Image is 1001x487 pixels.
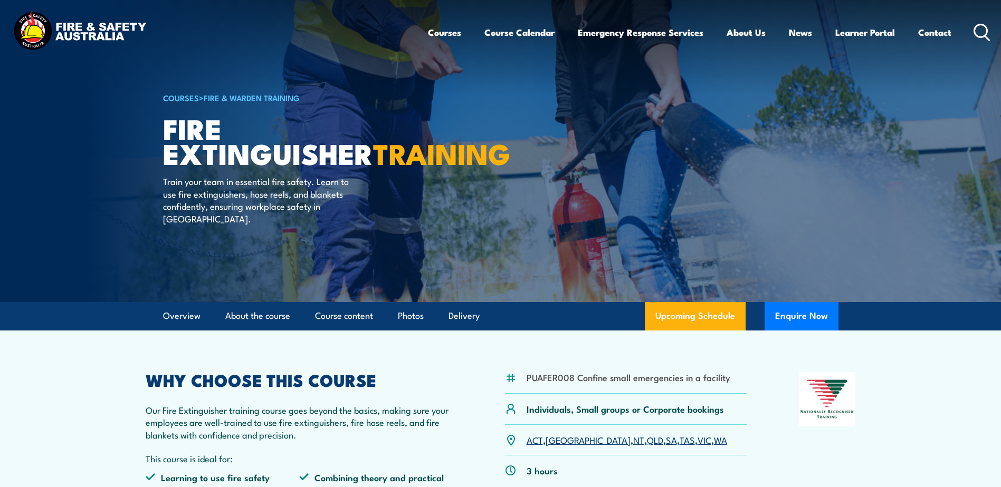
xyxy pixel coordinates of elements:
[680,433,695,446] a: TAS
[666,433,677,446] a: SA
[578,18,703,46] a: Emergency Response Services
[204,92,300,103] a: Fire & Warden Training
[315,302,373,330] a: Course content
[428,18,461,46] a: Courses
[765,302,838,330] button: Enquire Now
[789,18,812,46] a: News
[163,116,424,165] h1: Fire Extinguisher
[373,131,510,174] strong: TRAINING
[835,18,895,46] a: Learner Portal
[727,18,766,46] a: About Us
[527,434,727,446] p: , , , , , , ,
[146,452,454,464] p: This course is ideal for:
[546,433,631,446] a: [GEOGRAPHIC_DATA]
[163,175,356,225] p: Train your team in essential fire safety. Learn to use fire extinguishers, hose reels, and blanke...
[163,92,199,103] a: COURSES
[398,302,424,330] a: Photos
[633,433,644,446] a: NT
[647,433,663,446] a: QLD
[146,372,454,387] h2: WHY CHOOSE THIS COURSE
[799,372,856,426] img: Nationally Recognised Training logo.
[527,464,558,476] p: 3 hours
[527,403,724,415] p: Individuals, Small groups or Corporate bookings
[449,302,480,330] a: Delivery
[918,18,951,46] a: Contact
[645,302,746,330] a: Upcoming Schedule
[225,302,290,330] a: About the course
[163,91,424,104] h6: >
[484,18,555,46] a: Course Calendar
[527,371,730,383] li: PUAFER008 Confine small emergencies in a facility
[714,433,727,446] a: WA
[146,404,454,441] p: Our Fire Extinguisher training course goes beyond the basics, making sure your employees are well...
[163,302,201,330] a: Overview
[698,433,711,446] a: VIC
[527,433,543,446] a: ACT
